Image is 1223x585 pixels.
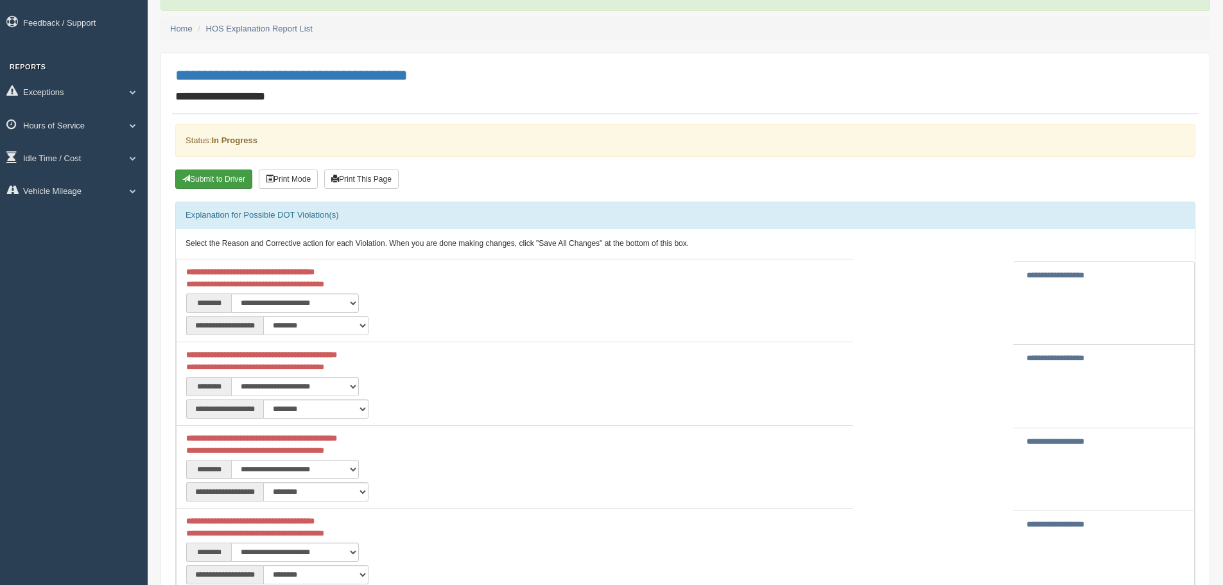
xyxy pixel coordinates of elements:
[176,229,1195,259] div: Select the Reason and Corrective action for each Violation. When you are done making changes, cli...
[170,24,193,33] a: Home
[175,124,1195,157] div: Status:
[206,24,313,33] a: HOS Explanation Report List
[324,170,399,189] button: Print This Page
[211,135,257,145] strong: In Progress
[176,202,1195,228] div: Explanation for Possible DOT Violation(s)
[175,170,252,189] button: Submit To Driver
[259,170,318,189] button: Print Mode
